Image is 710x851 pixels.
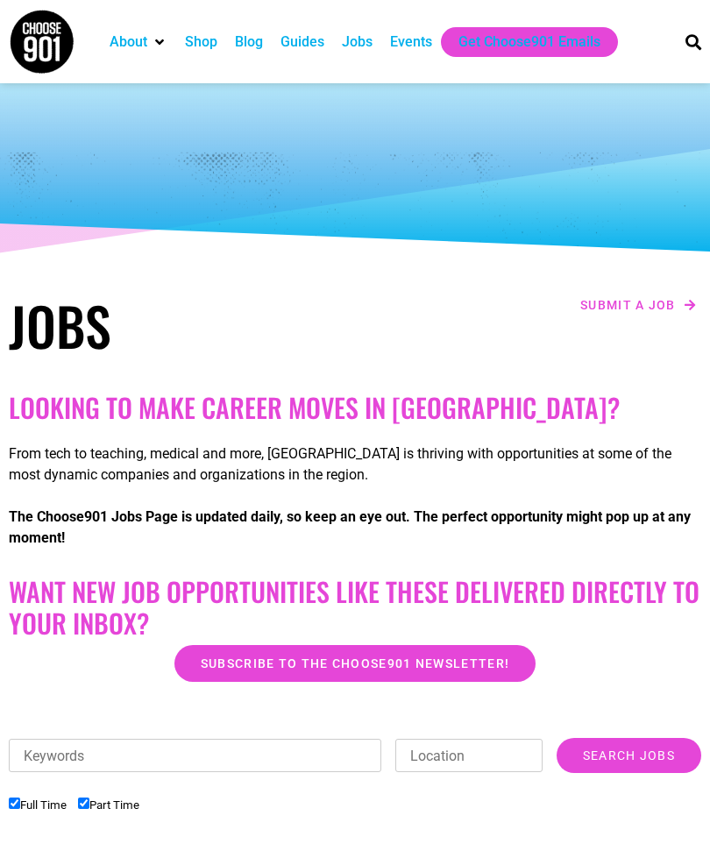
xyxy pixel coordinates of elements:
span: Subscribe to the Choose901 newsletter! [201,657,509,670]
input: Location [395,739,542,772]
span: Submit a job [580,299,676,311]
p: From tech to teaching, medical and more, [GEOGRAPHIC_DATA] is thriving with opportunities at some... [9,443,701,486]
a: Get Choose901 Emails [458,32,600,53]
div: About [101,27,176,57]
label: Part Time [78,798,139,812]
a: Blog [235,32,263,53]
input: Keywords [9,739,381,772]
a: Subscribe to the Choose901 newsletter! [174,645,536,682]
a: About [110,32,147,53]
h2: Looking to make career moves in [GEOGRAPHIC_DATA]? [9,392,701,423]
h2: Want New Job Opportunities like these Delivered Directly to your Inbox? [9,576,701,639]
h1: Jobs [9,294,346,357]
input: Part Time [78,798,89,809]
label: Full Time [9,798,67,812]
a: Shop [185,32,217,53]
a: Jobs [342,32,373,53]
strong: The Choose901 Jobs Page is updated daily, so keep an eye out. The perfect opportunity might pop u... [9,508,691,546]
a: Submit a job [575,294,701,316]
div: Search [678,27,707,56]
a: Events [390,32,432,53]
nav: Main nav [101,27,661,57]
input: Full Time [9,798,20,809]
input: Search Jobs [557,738,701,773]
a: Guides [280,32,324,53]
